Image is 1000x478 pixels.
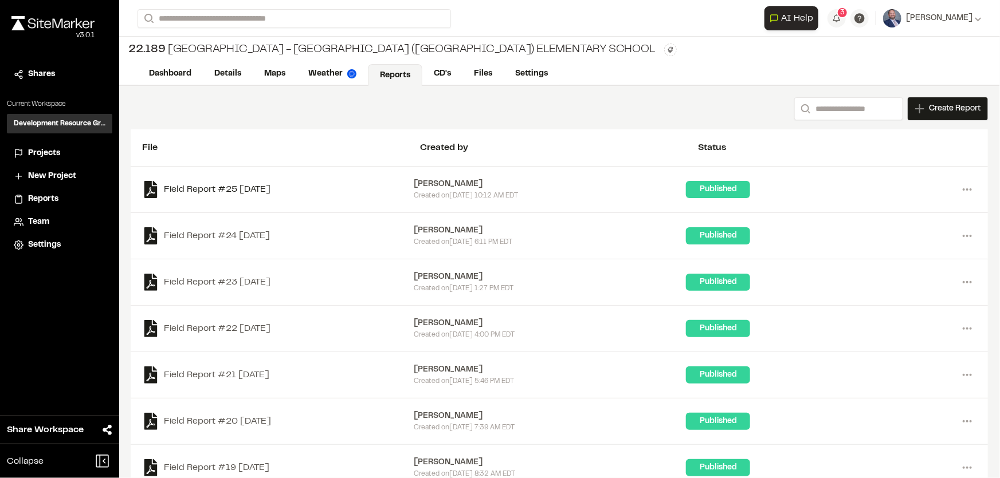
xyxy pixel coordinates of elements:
div: Created on [DATE] 1:27 PM EDT [414,283,687,294]
button: 3 [828,9,846,27]
div: Published [686,181,750,198]
span: Collapse [7,455,44,468]
a: Settings [14,239,105,251]
div: Published [686,274,750,291]
div: [PERSON_NAME] [414,410,687,422]
div: Created on [DATE] 5:46 PM EDT [414,376,687,386]
a: Weather [297,63,368,85]
div: [PERSON_NAME] [414,178,687,191]
div: Published [686,459,750,476]
a: CD's [422,63,462,85]
span: Team [28,216,49,228]
span: New Project [28,170,76,183]
span: 3 [840,7,845,18]
span: Share Workspace [7,423,84,437]
div: File [142,141,420,155]
div: [PERSON_NAME] [414,224,687,237]
span: Settings [28,239,61,251]
img: User [883,9,901,27]
a: Reports [14,193,105,206]
span: 22.189 [128,41,166,58]
a: Maps [253,63,297,85]
div: Created on [DATE] 4:00 PM EDT [414,330,687,340]
a: Field Report #22 [DATE] [142,320,414,337]
a: Field Report #20 [DATE] [142,413,414,430]
div: Created on [DATE] 6:11 PM EDT [414,237,687,247]
div: Published [686,366,750,384]
span: [PERSON_NAME] [906,12,972,25]
a: New Project [14,170,105,183]
a: Field Report #23 [DATE] [142,274,414,291]
a: Files [462,63,504,85]
div: Created on [DATE] 10:12 AM EDT [414,191,687,201]
div: Oh geez...please don't... [11,30,95,41]
button: Open AI Assistant [764,6,818,30]
div: [PERSON_NAME] [414,271,687,283]
a: Settings [504,63,559,85]
a: Reports [368,64,422,86]
span: AI Help [781,11,813,25]
a: Projects [14,147,105,160]
a: Shares [14,68,105,81]
div: [PERSON_NAME] [414,364,687,376]
a: Team [14,216,105,228]
div: Published [686,413,750,430]
a: Details [203,63,253,85]
a: Field Report #19 [DATE] [142,459,414,476]
img: precipai.png [347,69,356,78]
div: Open AI Assistant [764,6,823,30]
button: Edit Tags [664,44,677,56]
span: Shares [28,68,55,81]
span: Create Report [929,102,981,115]
span: Projects [28,147,60,160]
a: Field Report #25 [DATE] [142,181,414,198]
div: [PERSON_NAME] [414,456,687,469]
div: Created by [420,141,698,155]
button: [PERSON_NAME] [883,9,982,27]
button: Search [138,9,158,28]
div: Published [686,227,750,244]
div: [GEOGRAPHIC_DATA] - [GEOGRAPHIC_DATA] ([GEOGRAPHIC_DATA]) Elementary School [128,41,655,58]
h3: Development Resource Group [14,118,105,129]
div: Status [699,141,977,155]
div: Published [686,320,750,337]
a: Field Report #24 [DATE] [142,227,414,244]
div: [PERSON_NAME] [414,317,687,330]
img: rebrand.png [11,16,95,30]
a: Dashboard [138,63,203,85]
div: Created on [DATE] 7:39 AM EDT [414,422,687,433]
p: Current Workspace [7,99,112,109]
a: Field Report #21 [DATE] [142,366,414,384]
button: Search [794,97,815,120]
span: Reports [28,193,58,206]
